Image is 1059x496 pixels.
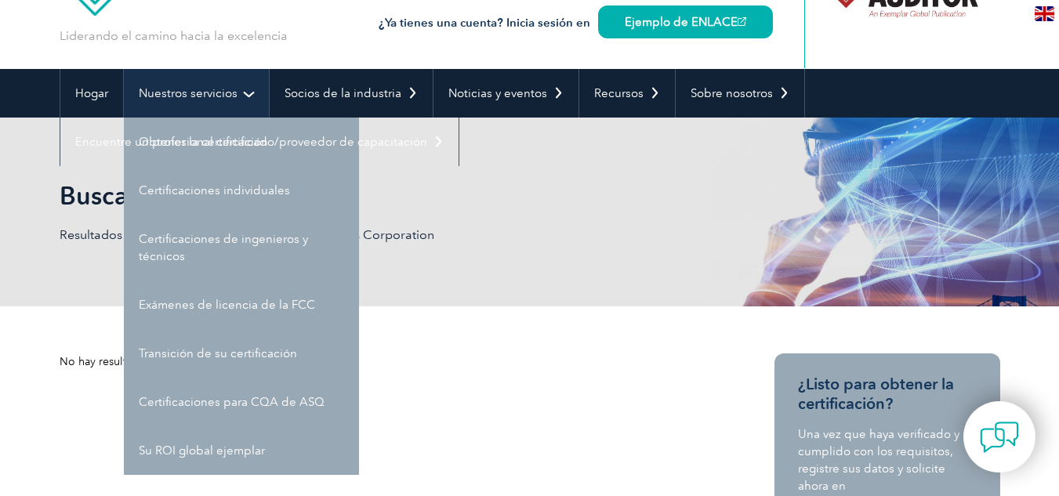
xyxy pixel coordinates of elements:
font: Certificaciones para CQA de ASQ [139,395,325,409]
font: ¿Listo para obtener la certificación? [798,375,954,413]
font: Liderando el camino hacia la excelencia [60,28,288,43]
font: Buscar [60,180,138,211]
font: Su ROI global ejemplar [139,444,265,458]
font: Certificaciones individuales [139,183,290,197]
a: Certificaciones de ingenieros y técnicos [124,215,359,281]
a: Transición de su certificación [124,329,359,378]
a: Su ROI global ejemplar [124,426,359,475]
font: Una vez que haya verificado y cumplido con los requisitos, registre sus datos y solicite ahora en [798,427,959,493]
font: Certificaciones de ingenieros y técnicos [139,232,308,263]
font: Recursos [594,86,644,100]
img: open_square.png [738,17,746,26]
font: Exámenes de licencia de la FCC [139,298,315,312]
a: Exámenes de licencia de la FCC [124,281,359,329]
a: Sobre nosotros [676,69,804,118]
font: Encuentre un profesional certificado/proveedor de capacitación [75,135,427,149]
a: Hogar [60,69,123,118]
img: contact-chat.png [980,418,1019,457]
font: Sobre nosotros [691,86,773,100]
font: No hay resultados disponibles [60,355,213,368]
a: Recursos [579,69,675,118]
font: Nuestros servicios [139,86,238,100]
font: Socios de la industria [285,86,401,100]
font: ¿Ya tienes una cuenta? Inicia sesión en [379,16,590,30]
a: Certificaciones para CQA de ASQ [124,378,359,426]
img: en [1035,6,1054,21]
a: Ejemplo de ENLACE [598,5,773,38]
a: Socios de la industria [270,69,433,118]
font: Ejemplo de ENLACE [625,15,738,29]
a: Noticias y eventos [433,69,578,118]
a: Nuestros servicios [124,69,269,118]
a: Encuentre un profesional certificado/proveedor de capacitación [60,118,459,166]
font: Hogar [75,86,108,100]
font: Transición de su certificación [139,346,297,360]
a: Certificaciones individuales [124,166,359,215]
font: Noticias y eventos [448,86,547,100]
font: Resultados para: Bay Area Compliance Laboratories Corporation [60,227,434,242]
